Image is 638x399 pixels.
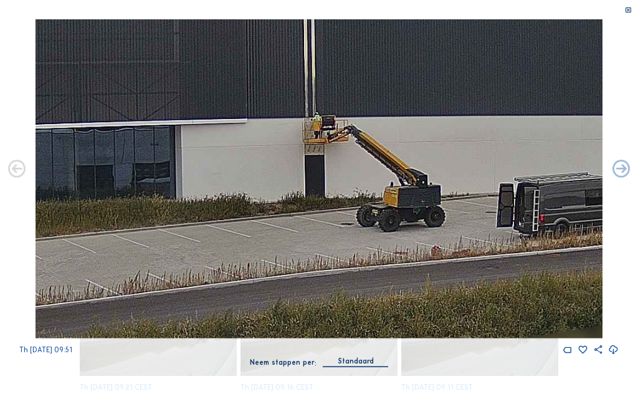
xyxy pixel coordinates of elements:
[611,159,632,180] i: Back
[6,159,27,180] i: Forward
[250,359,317,366] div: Neem stappen per:
[323,355,388,366] div: Standaard
[338,355,374,367] div: Standaard
[19,345,72,354] span: Th [DATE] 09:51
[36,19,602,339] img: Image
